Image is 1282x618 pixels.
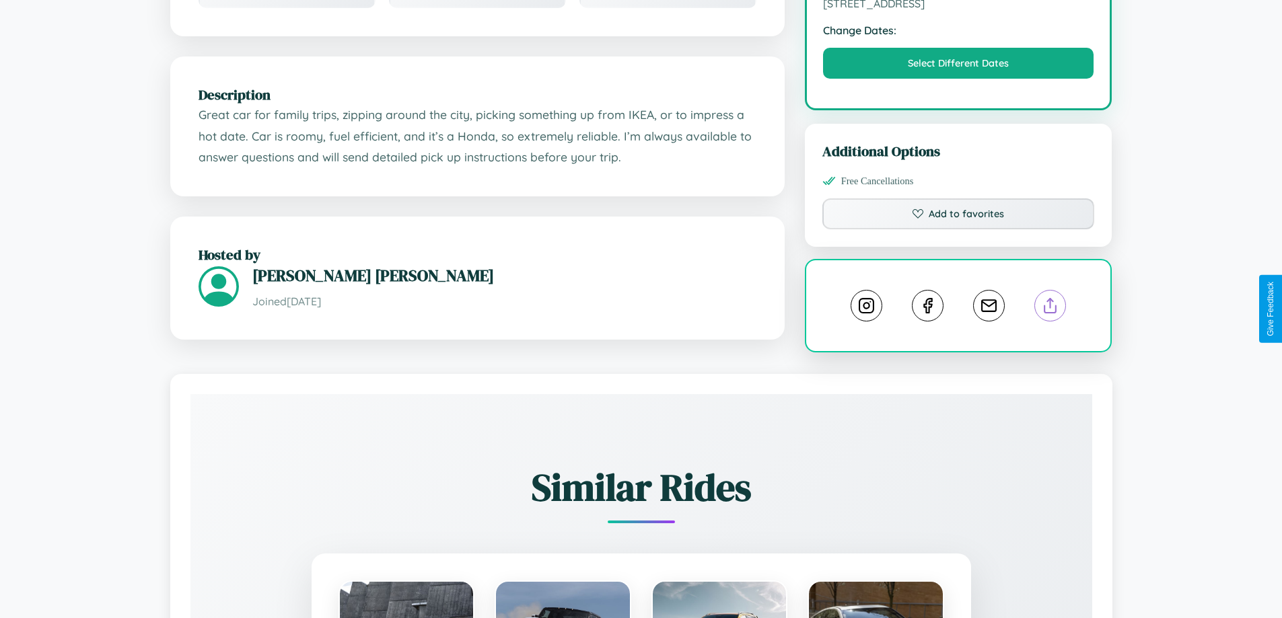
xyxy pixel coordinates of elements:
p: Joined [DATE] [252,292,756,311]
span: Free Cancellations [841,176,914,187]
h3: [PERSON_NAME] [PERSON_NAME] [252,264,756,286]
strong: Change Dates: [823,24,1094,37]
p: Great car for family trips, zipping around the city, picking something up from IKEA, or to impres... [199,104,756,168]
div: Give Feedback [1266,282,1275,336]
h3: Additional Options [822,141,1095,161]
button: Add to favorites [822,198,1095,229]
button: Select Different Dates [823,48,1094,79]
h2: Similar Rides [238,461,1045,513]
h2: Description [199,85,756,104]
h2: Hosted by [199,245,756,264]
